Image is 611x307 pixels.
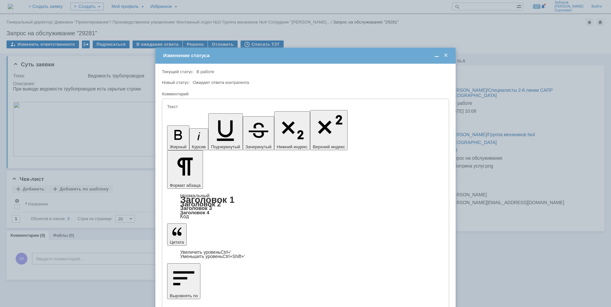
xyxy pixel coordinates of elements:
[167,150,203,189] button: Формат абзаца
[162,69,194,74] label: Текущий статус:
[193,80,249,85] span: Ожидает ответа контрагента
[221,250,231,255] span: Ctrl+'
[443,53,449,58] span: Закрыть
[170,183,200,188] span: Формат абзаца
[180,210,209,215] a: Заголовок 4
[180,214,189,219] a: Код
[167,263,200,299] button: Выровнять по
[433,53,440,58] span: Свернуть (Ctrl + M)
[163,53,449,58] div: Изменение статуса
[167,125,189,150] button: Жирный
[277,144,308,149] span: Нижний индекс
[180,254,245,259] a: Decrease
[223,254,245,259] span: Ctrl+Shift+'
[167,223,187,246] button: Цитата
[167,105,443,109] div: Текст
[180,195,235,205] a: Заголовок 1
[167,250,444,259] div: Цитата
[180,250,231,255] a: Increase
[245,144,272,149] span: Зачеркнутый
[243,116,274,150] button: Зачеркнутый
[170,293,198,298] span: Выровнять по
[313,144,345,149] span: Верхний индекс
[170,144,187,149] span: Жирный
[180,193,210,198] a: Нормальный
[274,111,310,150] button: Нижний индекс
[208,113,243,150] button: Подчеркнутый
[162,91,448,97] div: Комментарий
[162,80,190,85] label: Новый статус:
[310,110,348,150] button: Верхний индекс
[192,144,206,149] span: Курсив
[167,193,444,219] div: Формат абзаца
[180,200,221,208] a: Заголовок 2
[180,205,212,211] a: Заголовок 3
[211,144,240,149] span: Подчеркнутый
[170,240,184,245] span: Цитата
[196,69,214,74] span: В работе
[189,128,209,150] button: Курсив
